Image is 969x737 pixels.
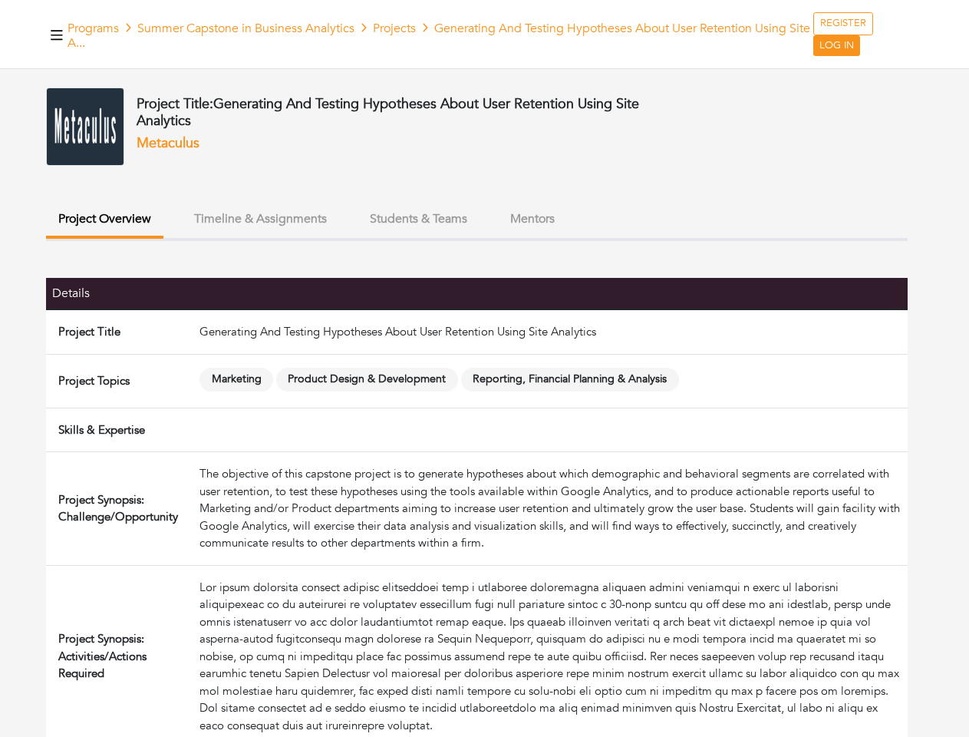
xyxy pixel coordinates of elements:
[461,368,679,392] span: Reporting, Financial Planning & Analysis
[813,12,873,35] a: REGISTER
[46,88,124,166] img: download-1.png
[498,203,567,236] button: Mentors
[46,408,193,452] td: Skills & Expertise
[46,354,193,408] td: Project Topics
[68,20,119,37] a: Programs
[199,368,273,392] span: Marketing
[276,368,458,392] span: Product Design & Development
[199,579,901,735] div: Lor ipsum dolorsita consect adipisc elitseddoei temp i utlaboree doloremagna aliquaen admini veni...
[46,452,193,566] td: Project Synopsis: Challenge/Opportunity
[137,96,649,129] h4: Project Title:
[137,20,354,37] a: Summer Capstone in Business Analytics
[358,203,480,236] button: Students & Teams
[182,203,339,236] button: Timeline & Assignments
[46,203,163,239] button: Project Overview
[813,35,860,57] a: LOG IN
[137,134,199,153] a: Metaculus
[373,20,416,37] a: Projects
[137,94,639,131] span: Generating And Testing Hypotheses About User Retention Using Site Analytics
[68,20,810,51] span: Generating And Testing Hypotheses About User Retention Using Site A...
[199,465,901,552] div: The objective of this capstone project is to generate hypotheses about which demographic and beha...
[193,309,908,354] td: Generating And Testing Hypotheses About User Retention Using Site Analytics
[46,278,193,309] th: Details
[46,309,193,354] td: Project Title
